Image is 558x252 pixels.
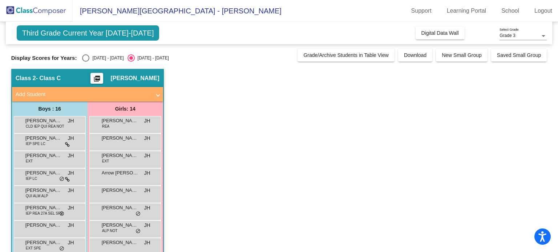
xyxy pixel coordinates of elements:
span: [PERSON_NAME] [25,239,62,246]
button: Download [398,49,432,62]
div: [DATE] - [DATE] [135,55,169,61]
span: JH [68,135,74,142]
span: JH [68,152,74,160]
span: Grade 3 [500,33,515,38]
span: IEP SPE LC [26,141,45,146]
span: Display Scores for Years: [11,55,77,61]
span: JH [144,117,150,125]
a: Learning Portal [441,5,492,17]
span: [PERSON_NAME] [25,187,62,194]
span: [PERSON_NAME] [102,135,138,142]
span: [PERSON_NAME] [25,152,62,159]
span: Digital Data Wall [421,30,459,36]
div: [DATE] - [DATE] [89,55,124,61]
span: JH [144,135,150,142]
span: EXT SPE [26,245,41,251]
div: Girls: 14 [88,102,163,116]
span: JH [68,239,74,247]
span: Grade/Archive Students in Table View [303,52,389,58]
a: Support [405,5,437,17]
span: ALP NOT [102,228,118,234]
span: do_not_disturb_alt [59,211,64,217]
span: [PERSON_NAME] [102,204,138,211]
button: Print Students Details [90,73,103,84]
mat-expansion-panel-header: Add Student [12,87,163,102]
button: Saved Small Group [491,49,547,62]
span: [PERSON_NAME] [102,152,138,159]
span: JH [68,169,74,177]
button: Grade/Archive Students in Table View [298,49,395,62]
span: Arrow [PERSON_NAME] [102,169,138,177]
span: JH [144,152,150,160]
mat-panel-title: Add Student [16,90,151,99]
span: QUI ALM ALP [26,193,48,199]
div: Boys : 16 [12,102,88,116]
span: JH [144,222,150,229]
span: Download [404,52,426,58]
span: [PERSON_NAME] [102,222,138,229]
span: [PERSON_NAME] [25,135,62,142]
mat-radio-group: Select an option [82,54,169,62]
span: [PERSON_NAME] [25,222,62,229]
span: [PERSON_NAME] [110,75,159,82]
span: JH [68,187,74,194]
span: JH [68,222,74,229]
span: Third Grade Current Year [DATE]-[DATE] [17,25,159,41]
span: do_not_disturb_alt [136,211,141,217]
span: do_not_disturb_alt [136,228,141,234]
span: [PERSON_NAME] [102,117,138,124]
span: [PERSON_NAME] [102,187,138,194]
span: Saved Small Group [497,52,541,58]
span: - Class C [36,75,61,82]
span: JH [144,204,150,212]
a: School [496,5,525,17]
span: Class 2 [16,75,36,82]
span: JH [144,187,150,194]
span: JH [68,117,74,125]
span: EXT [26,158,33,164]
a: Logout [529,5,558,17]
span: [PERSON_NAME] [25,169,62,177]
span: JH [144,239,150,247]
span: [PERSON_NAME] [25,204,62,211]
span: EXT [102,158,109,164]
span: New Small Group [442,52,482,58]
span: [PERSON_NAME] [25,117,62,124]
span: do_not_disturb_alt [59,176,64,182]
span: [PERSON_NAME][GEOGRAPHIC_DATA] - [PERSON_NAME] [73,5,282,17]
span: [PERSON_NAME] [102,239,138,246]
mat-icon: picture_as_pdf [93,75,101,85]
span: CLD IEP QUI REA NOT [26,124,64,129]
span: JH [144,169,150,177]
span: JH [68,204,74,212]
button: Digital Data Wall [416,26,465,40]
span: IEP REA 27A SEL SPE [26,211,63,216]
span: IEP LC [26,176,37,181]
span: do_not_disturb_alt [59,246,64,252]
span: REA [102,124,110,129]
button: New Small Group [436,49,488,62]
